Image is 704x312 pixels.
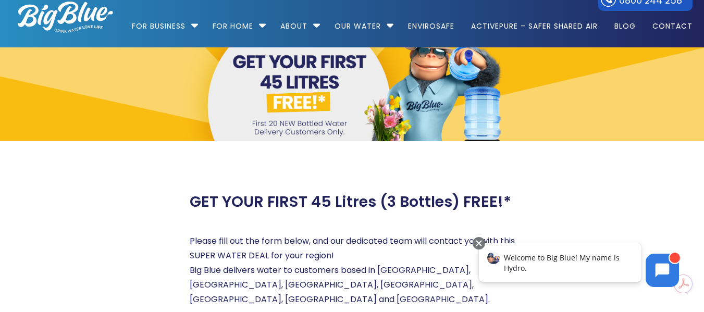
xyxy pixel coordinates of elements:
iframe: Chatbot [468,235,689,297]
p: Please fill out the form below, and our dedicated team will contact you with this SUPER WATER DEA... [190,234,515,307]
img: logo [18,2,113,33]
h2: GET YOUR FIRST 45 Litres (3 Bottles) FREE!* [190,193,511,211]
